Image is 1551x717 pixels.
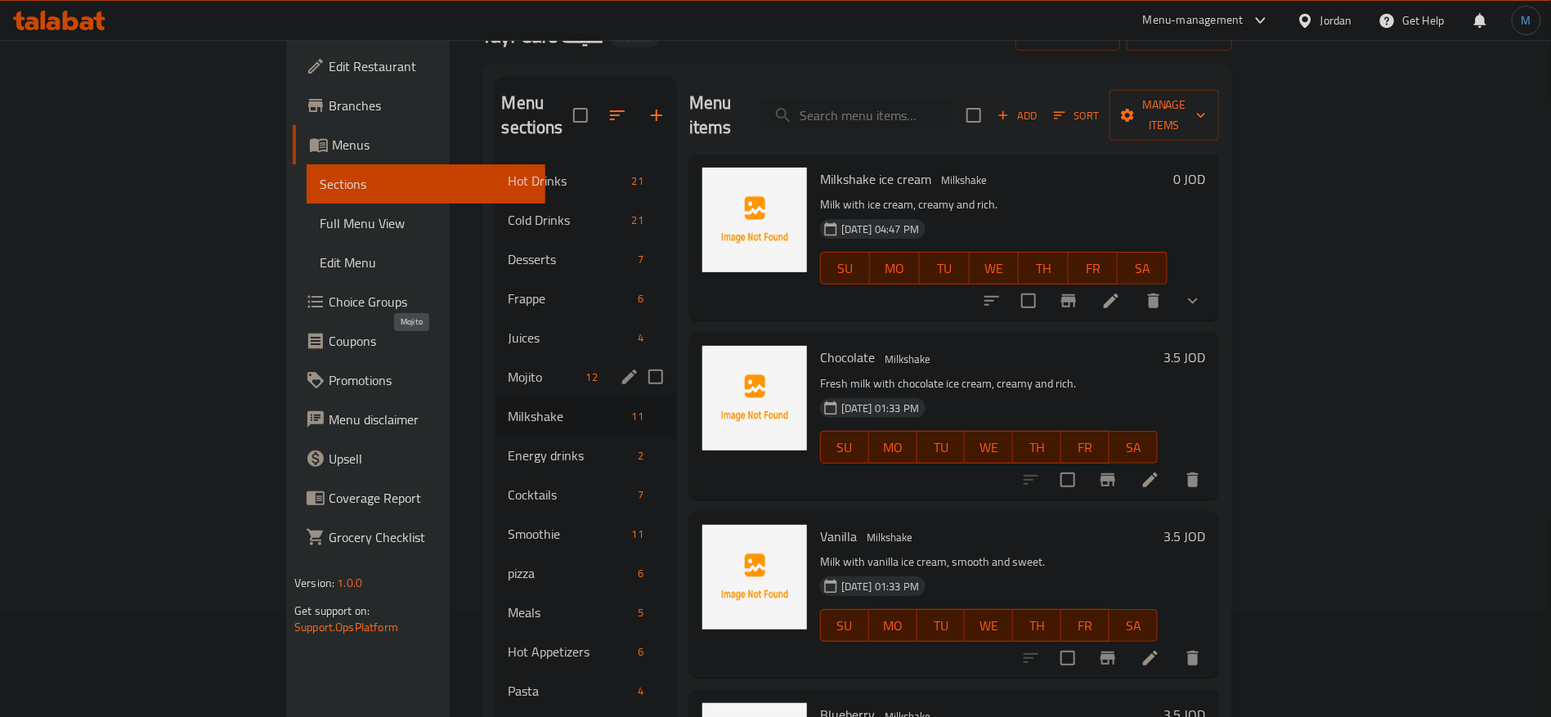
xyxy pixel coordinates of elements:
div: Desserts [509,249,631,269]
button: FR [1061,609,1109,642]
button: TH [1013,431,1061,464]
p: Fresh milk with chocolate ice cream, creamy and rich. [820,374,1158,394]
div: Meals [509,603,631,622]
span: [DATE] 01:33 PM [835,401,926,416]
span: export [1140,25,1219,46]
span: 4 [631,683,650,699]
div: items [625,406,650,426]
div: Hot Drinks21 [495,161,676,200]
span: Cocktails [509,485,631,504]
div: items [625,210,650,230]
button: TH [1019,252,1069,285]
span: Edit Restaurant [329,56,532,76]
span: Menus [332,135,532,155]
span: [DATE] 01:33 PM [835,579,926,594]
span: Vanilla [820,524,857,549]
a: Menus [293,125,545,164]
span: FR [1068,436,1103,459]
span: Energy drinks [509,446,631,465]
div: Milkshake [860,528,919,548]
button: Sort [1050,103,1103,128]
button: WE [965,609,1013,642]
span: Chocolate [820,345,875,370]
span: WE [976,257,1013,280]
span: Milkshake [935,171,993,190]
button: SA [1118,252,1168,285]
span: Sort items [1043,103,1109,128]
a: Support.OpsPlatform [294,616,398,638]
span: SA [1124,257,1161,280]
span: Full Menu View [320,213,532,233]
div: items [631,642,650,661]
span: Branches [329,96,532,115]
span: 2 [631,448,650,464]
div: items [631,485,650,504]
span: [DATE] 04:47 PM [835,222,926,237]
span: SU [827,436,863,459]
a: Edit menu item [1141,470,1160,490]
span: 6 [631,291,650,307]
span: WE [971,436,1006,459]
button: delete [1173,460,1213,500]
span: pizza [509,563,631,583]
a: Grocery Checklist [293,518,545,557]
span: 5 [631,605,650,621]
span: Select to update [1051,641,1085,675]
div: Mojito12edit [495,357,676,397]
span: 7 [631,252,650,267]
span: MO [876,436,911,459]
a: Coverage Report [293,478,545,518]
div: items [625,524,650,544]
span: Mojito [509,367,580,387]
div: Hot Appetizers6 [495,632,676,671]
div: Menu-management [1143,11,1244,30]
a: Coupons [293,321,545,361]
div: Cold Drinks21 [495,200,676,240]
div: items [631,446,650,465]
h2: Menu items [689,91,741,140]
span: Frappe [509,289,631,308]
span: Version: [294,572,334,594]
p: Milk with ice cream, creamy and rich. [820,195,1168,215]
div: Pasta [509,681,631,701]
span: FR [1075,257,1112,280]
span: Milkshake [509,406,625,426]
span: Juices [509,328,631,347]
span: Edit Menu [320,253,532,272]
a: Edit Menu [307,243,545,282]
span: SU [827,614,863,638]
span: Milkshake [878,350,937,369]
span: Coverage Report [329,488,532,508]
span: 21 [625,213,650,228]
a: Promotions [293,361,545,400]
div: items [631,289,650,308]
div: pizza6 [495,553,676,593]
button: TU [920,252,970,285]
button: Branch-specific-item [1049,281,1088,320]
span: 1.0.0 [337,572,362,594]
input: search [760,101,953,130]
span: Upsell [329,449,532,468]
button: delete [1173,639,1213,678]
span: Add [995,106,1039,125]
div: Meals5 [495,593,676,632]
span: Select to update [1051,463,1085,497]
span: M [1522,11,1531,29]
span: Cold Drinks [509,210,625,230]
img: Milkshake ice cream [702,168,807,272]
h6: 3.5 JOD [1164,346,1206,369]
button: WE [965,431,1013,464]
span: Menu disclaimer [329,410,532,429]
span: Hot Drinks [509,171,625,190]
a: Edit menu item [1141,648,1160,668]
span: SU [827,257,863,280]
a: Sections [307,164,545,204]
div: items [631,563,650,583]
button: Add [991,103,1043,128]
span: TH [1020,436,1055,459]
a: Edit menu item [1101,291,1121,311]
span: MO [876,257,913,280]
div: Milkshake11 [495,397,676,436]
